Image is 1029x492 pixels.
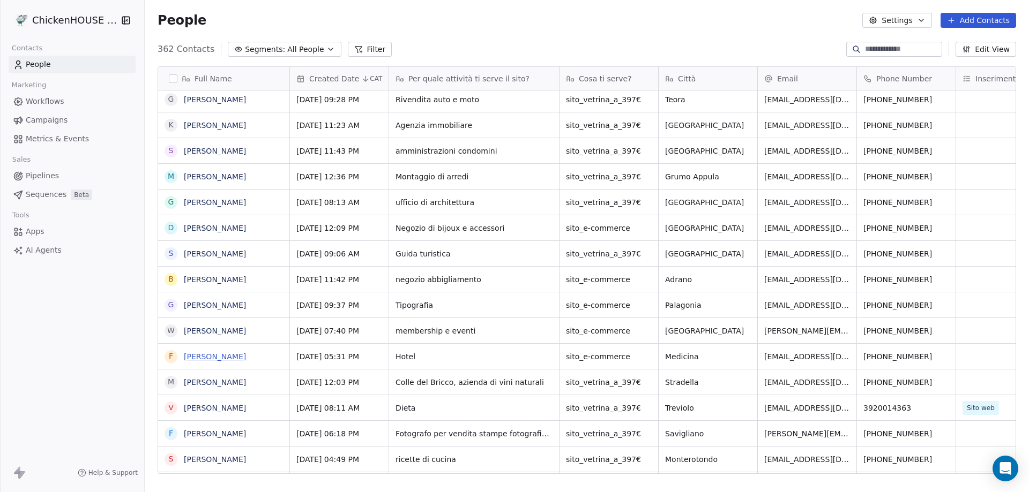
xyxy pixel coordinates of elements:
[169,428,173,439] div: F
[158,90,290,474] div: grid
[863,454,932,465] span: [PHONE_NUMBER]
[863,274,932,285] span: [PHONE_NUMBER]
[184,404,246,412] a: [PERSON_NAME]
[566,351,630,362] span: sito_e-commerce
[184,455,246,464] a: [PERSON_NAME]
[184,429,246,438] a: [PERSON_NAME]
[863,94,932,105] span: [PHONE_NUMBER]
[566,300,630,311] span: sito_e-commerce
[9,56,136,73] a: People
[26,59,51,70] span: People
[566,428,641,439] span: sito_vetrina_a_397€
[9,241,136,259] a: AI Agents
[9,186,136,203] a: SequencesBeta
[967,403,995,413] span: Sito web
[764,197,850,208] span: [EMAIL_ADDRESS][DOMAIN_NAME]
[184,172,246,181] a: [PERSON_NAME]
[665,223,744,233] span: [GEOGRAPHIC_DATA]
[579,73,632,84] span: Cosa ti serve?
[71,190,92,200] span: Beta
[863,171,932,182] span: [PHONE_NUMBER]
[168,171,174,182] div: M
[26,189,66,200] span: Sequences
[659,67,757,90] div: Città
[168,274,174,285] div: B
[863,300,932,311] span: [PHONE_NUMBER]
[764,146,850,156] span: [EMAIL_ADDRESS][DOMAIN_NAME]
[184,378,246,387] a: [PERSON_NAME]
[566,94,641,105] span: sito_vetrina_a_397€
[168,196,174,208] div: G
[665,351,699,362] span: Medicina
[876,73,932,84] span: Phone Number
[168,222,174,233] div: D
[764,274,850,285] span: [EMAIL_ADDRESS][DOMAIN_NAME]
[566,146,641,156] span: sito_vetrina_a_397€
[396,454,456,465] span: ricette di cucina
[9,130,136,148] a: Metrics & Events
[863,197,932,208] span: [PHONE_NUMBER]
[396,171,468,182] span: Montaggio di arredi
[566,223,630,233] span: sito_e-commerce
[764,94,850,105] span: [EMAIL_ADDRESS][DOMAIN_NAME]
[26,133,89,145] span: Metrics & Events
[857,67,956,90] div: Phone Number
[296,94,359,105] span: [DATE] 09:28 PM
[665,94,685,105] span: Teora
[396,248,450,259] span: Guida turistica
[863,146,932,156] span: [PHONE_NUMBER]
[168,94,174,105] div: G
[195,73,232,84] span: Full Name
[168,376,174,388] div: M
[167,325,175,336] div: W
[296,326,359,336] span: [DATE] 07:40 PM
[758,67,856,90] div: Email
[396,197,474,208] span: ufficio di architettura
[993,456,1018,481] div: Open Intercom Messenger
[169,145,174,156] div: S
[863,351,932,362] span: [PHONE_NUMBER]
[296,197,360,208] span: [DATE] 08:13 AM
[665,274,692,285] span: Adrano
[665,428,704,439] span: Savigliano
[764,223,850,233] span: [EMAIL_ADDRESS][DOMAIN_NAME]
[296,377,359,388] span: [DATE] 12:03 PM
[764,300,850,311] span: [EMAIL_ADDRESS][DOMAIN_NAME]
[184,352,246,361] a: [PERSON_NAME]
[396,94,479,105] span: Rivendita auto e moto
[566,171,641,182] span: sito_vetrina_a_397€
[26,96,64,107] span: Workflows
[665,403,694,413] span: Treviolo
[396,120,472,131] span: Agenzia immobiliare
[566,120,641,131] span: sito_vetrina_a_397€
[290,67,389,90] div: Created DateCAT
[13,11,114,29] button: ChickenHOUSE snc
[408,73,530,84] span: Per quale attività ti serve il sito?
[566,248,641,259] span: sito_vetrina_a_397€
[309,73,359,84] span: Created Date
[941,13,1016,28] button: Add Contacts
[389,67,559,90] div: Per quale attività ti serve il sito?
[396,377,544,388] span: Colle del Bricco, azienda di vini naturali
[8,152,35,168] span: Sales
[184,249,246,258] a: [PERSON_NAME]
[168,402,174,413] div: V
[296,146,359,156] span: [DATE] 11:43 PM
[296,300,359,311] span: [DATE] 09:37 PM
[184,327,246,335] a: [PERSON_NAME]
[26,115,68,126] span: Campaigns
[370,74,382,83] span: CAT
[245,44,285,55] span: Segments:
[862,13,931,28] button: Settings
[184,121,246,130] a: [PERSON_NAME]
[184,275,246,284] a: [PERSON_NAME]
[764,326,850,336] span: [PERSON_NAME][EMAIL_ADDRESS][DOMAIN_NAME]
[777,73,798,84] span: Email
[26,226,44,237] span: Apps
[863,223,932,233] span: [PHONE_NUMBER]
[9,223,136,240] a: Apps
[566,326,630,336] span: sito_e-commerce
[566,377,641,388] span: sito_vetrina_a_397€
[665,300,702,311] span: Palagonia
[184,301,246,309] a: [PERSON_NAME]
